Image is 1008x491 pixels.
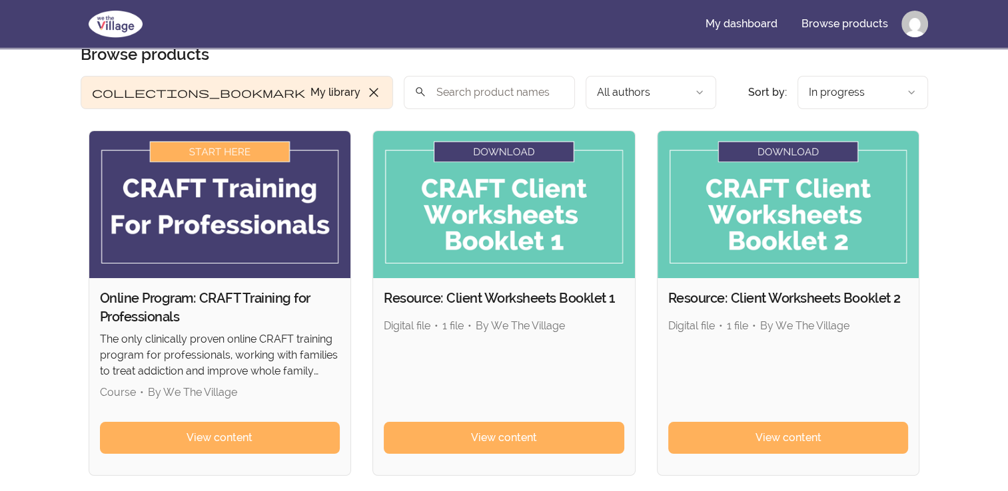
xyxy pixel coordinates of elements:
img: Product image for Online Program: CRAFT Training for Professionals [89,131,351,278]
p: The only clinically proven online CRAFT training program for professionals, working with families... [100,331,340,379]
a: View content [668,422,909,454]
button: Filter by author [586,76,716,109]
span: By We The Village [476,319,565,332]
span: close [366,84,382,100]
span: By We The Village [760,319,849,332]
span: 1 file [442,319,464,332]
span: • [752,319,756,332]
h2: Browse products [81,44,209,65]
span: View content [471,430,537,446]
span: • [719,319,723,332]
span: • [434,319,438,332]
span: Digital file [668,319,715,332]
img: We The Village logo [81,8,151,40]
span: By We The Village [148,386,237,399]
span: search [414,82,426,101]
a: View content [384,422,624,454]
h2: Online Program: CRAFT Training for Professionals [100,289,340,326]
a: Browse products [791,8,899,40]
span: collections_bookmark [92,84,305,100]
span: Sort by: [748,86,787,98]
button: Product sort options [797,76,928,109]
img: Product image for Resource: Client Worksheets Booklet 2 [658,131,919,278]
img: Product image for Resource: Client Worksheets Booklet 1 [373,131,635,278]
nav: Main [695,8,928,40]
span: • [140,386,144,399]
span: Course [100,386,136,399]
span: Digital file [384,319,430,332]
span: View content [187,430,252,446]
a: My dashboard [695,8,788,40]
span: 1 file [727,319,748,332]
span: • [468,319,472,332]
img: Profile image for Christina Russell [901,11,928,37]
h2: Resource: Client Worksheets Booklet 1 [384,289,624,307]
span: View content [756,430,821,446]
input: Search product names [404,76,575,109]
a: View content [100,422,340,454]
h2: Resource: Client Worksheets Booklet 2 [668,289,909,307]
button: Filter by My library [81,76,393,109]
